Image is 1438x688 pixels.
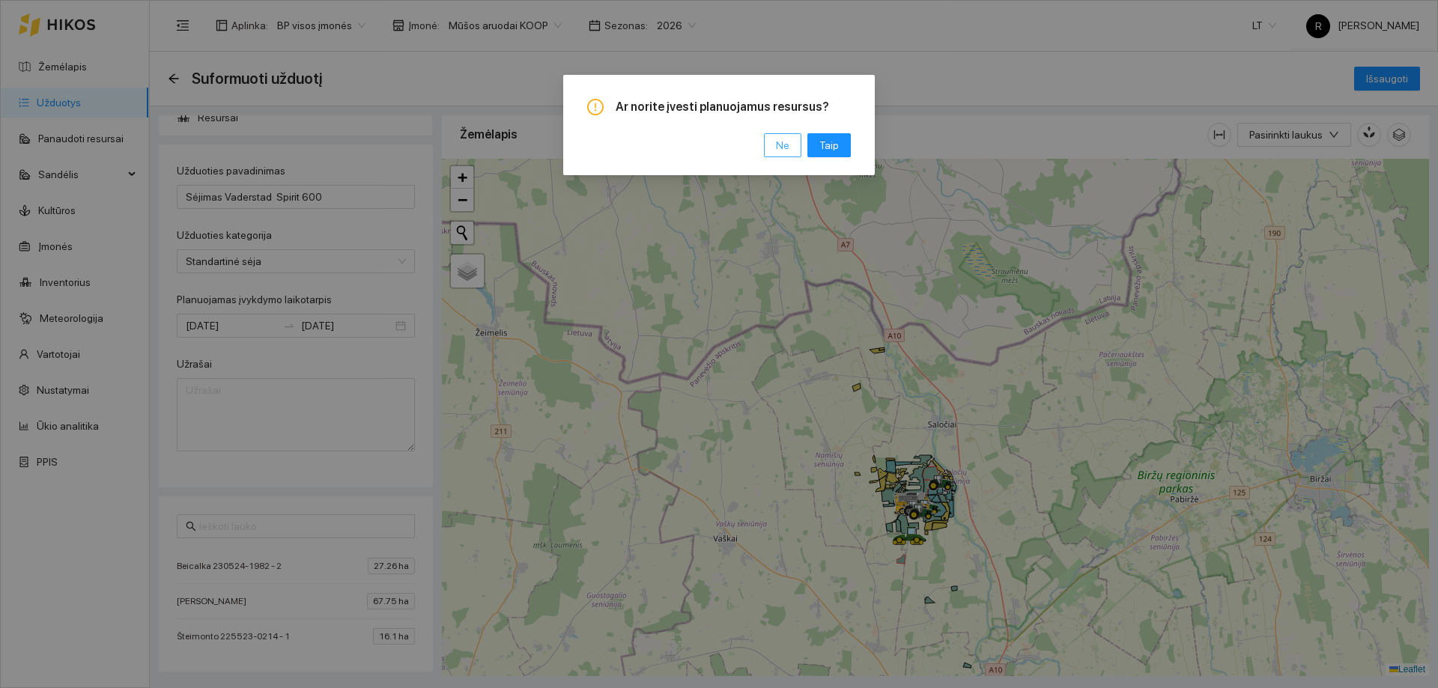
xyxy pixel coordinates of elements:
span: Ar norite įvesti planuojamus resursus? [616,99,851,115]
span: Taip [819,137,839,153]
button: Taip [807,133,851,157]
span: Ne [776,137,789,153]
button: Ne [764,133,801,157]
span: exclamation-circle [587,99,604,115]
